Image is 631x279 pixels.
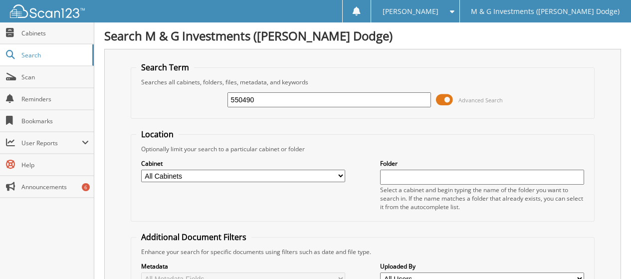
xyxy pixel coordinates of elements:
[141,262,345,271] label: Metadata
[82,183,90,191] div: 6
[21,95,89,103] span: Reminders
[136,232,251,243] legend: Additional Document Filters
[21,117,89,125] span: Bookmarks
[136,78,589,86] div: Searches all cabinets, folders, files, metadata, and keywords
[380,159,584,168] label: Folder
[471,8,620,14] span: M & G Investments ([PERSON_NAME] Dodge)
[104,27,621,44] h1: Search M & G Investments ([PERSON_NAME] Dodge)
[136,145,589,153] div: Optionally limit your search to a particular cabinet or folder
[10,4,85,18] img: scan123-logo-white.svg
[458,96,503,104] span: Advanced Search
[136,248,589,256] div: Enhance your search for specific documents using filters such as date and file type.
[21,161,89,169] span: Help
[380,186,584,211] div: Select a cabinet and begin typing the name of the folder you want to search in. If the name match...
[380,262,584,271] label: Uploaded By
[21,29,89,37] span: Cabinets
[383,8,438,14] span: [PERSON_NAME]
[21,51,87,59] span: Search
[136,62,194,73] legend: Search Term
[21,73,89,81] span: Scan
[141,159,345,168] label: Cabinet
[21,139,82,147] span: User Reports
[136,129,179,140] legend: Location
[21,183,89,191] span: Announcements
